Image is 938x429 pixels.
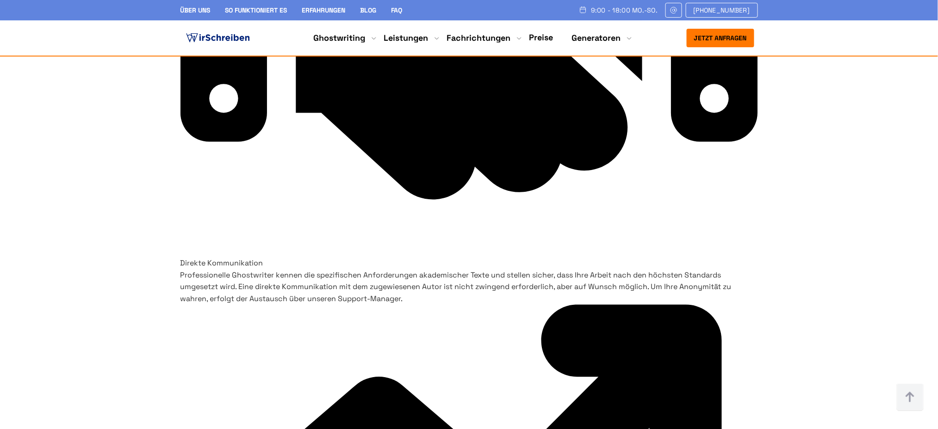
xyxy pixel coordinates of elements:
[670,6,678,14] img: Email
[579,6,587,13] img: Schedule
[314,32,366,44] a: Ghostwriting
[896,384,924,411] img: button top
[447,32,511,44] a: Fachrichtungen
[529,32,553,43] a: Preise
[180,269,758,305] p: Professionelle Ghostwriter kennen die spezifischen Anforderungen akademischer Texte und stellen s...
[384,32,429,44] a: Leistungen
[591,6,658,14] span: 9:00 - 18:00 Mo.-So.
[302,6,346,14] a: Erfahrungen
[686,3,758,18] a: [PHONE_NUMBER]
[225,6,287,14] a: So funktioniert es
[184,31,252,45] img: logo ghostwriter-österreich
[391,6,403,14] a: FAQ
[360,6,377,14] a: Blog
[694,6,750,14] span: [PHONE_NUMBER]
[180,257,758,269] h3: Direkte Kommunikation
[572,32,621,44] a: Generatoren
[687,29,754,47] button: Jetzt anfragen
[180,6,211,14] a: Über uns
